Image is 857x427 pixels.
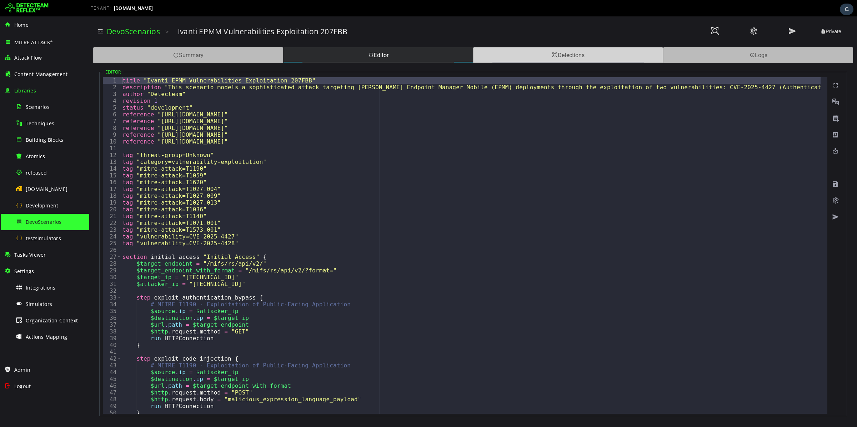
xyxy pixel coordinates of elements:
span: Admin [14,366,30,373]
div: 6 [14,95,32,101]
div: 27 [14,237,32,244]
div: 29 [14,251,32,257]
span: Actions Mapping [26,333,67,340]
span: Building Blocks [26,136,63,143]
h3: Ivanti EPMM Vulnerabilities Exploitation 207FBB [89,10,258,20]
span: > [76,11,80,19]
div: 19 [14,183,32,190]
div: 9 [14,115,32,122]
a: DevoScenarios [17,10,71,20]
legend: Editor [13,52,34,59]
div: 18 [14,176,32,183]
div: 32 [14,271,32,278]
div: 3 [14,74,32,81]
div: Summary [4,31,194,46]
div: 42 [14,339,32,346]
div: 4 [14,81,32,88]
span: Techniques [26,120,54,127]
span: Content Management [14,71,68,77]
div: 13 [14,142,32,149]
span: Attack Flow [14,54,42,61]
span: Atomics [26,153,45,160]
div: 36 [14,298,32,305]
div: 8 [14,108,32,115]
div: 39 [14,318,32,325]
div: 28 [14,244,32,251]
span: Settings [14,268,34,275]
img: Detecteam logo [5,2,49,14]
div: 31 [14,264,32,271]
span: [DOMAIN_NAME] [26,186,68,192]
div: 40 [14,325,32,332]
span: [DOMAIN_NAME] [114,5,153,11]
div: 2 [14,67,32,74]
div: 26 [14,230,32,237]
div: 37 [14,305,32,312]
span: TENANT: [91,6,111,11]
div: 30 [14,257,32,264]
span: Home [14,21,29,28]
div: 22 [14,203,32,210]
div: 7 [14,101,32,108]
div: Task Notifications [840,4,853,15]
span: DevoScenarios [26,218,62,225]
div: 38 [14,312,32,318]
span: Logout [14,383,31,390]
div: 45 [14,359,32,366]
span: Simulators [26,301,52,307]
div: Editor [194,31,384,46]
div: 1 [14,61,32,67]
div: 35 [14,291,32,298]
div: 12 [14,135,32,142]
div: 43 [14,346,32,352]
div: 41 [14,332,32,339]
span: released [26,169,47,176]
div: 15 [14,156,32,162]
div: 17 [14,169,32,176]
div: Logs [574,31,764,46]
div: 20 [14,190,32,196]
span: MITRE ATT&CK [14,39,53,46]
sup: ® [50,40,52,43]
span: Toggle code folding, rows 42 through 50 [28,339,32,346]
div: 5 [14,88,32,95]
div: 21 [14,196,32,203]
span: Libraries [14,87,36,94]
div: 50 [14,393,32,400]
span: Development [26,202,58,209]
span: Private [731,12,752,18]
div: 16 [14,162,32,169]
span: testsimulators [26,235,61,242]
div: 11 [14,129,32,135]
div: 34 [14,285,32,291]
span: Toggle code folding, rows 27 through 51 [28,237,32,244]
div: 44 [14,352,32,359]
div: 24 [14,217,32,223]
div: Detections [384,31,574,46]
div: 46 [14,366,32,373]
span: Organization Context [26,317,78,324]
div: 48 [14,380,32,386]
span: Integrations [26,284,55,291]
div: 25 [14,223,32,230]
button: Private [724,11,760,20]
div: 33 [14,278,32,285]
div: 10 [14,122,32,129]
div: 14 [14,149,32,156]
div: 47 [14,373,32,380]
span: Scenarios [26,104,50,110]
div: 49 [14,386,32,393]
div: 23 [14,210,32,217]
span: Toggle code folding, rows 33 through 40 [28,278,32,285]
span: Tasks Viewer [14,251,46,258]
